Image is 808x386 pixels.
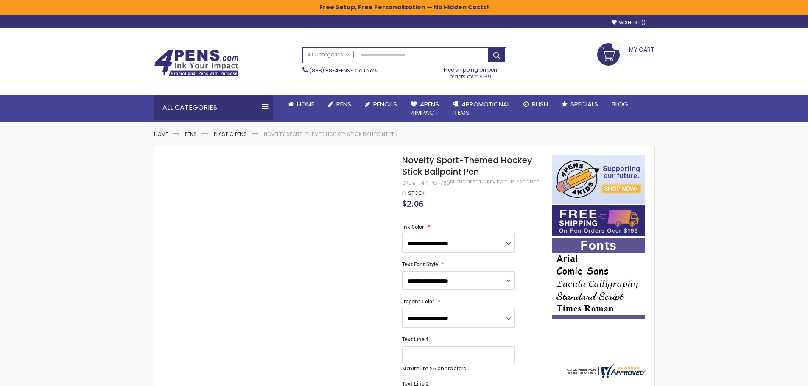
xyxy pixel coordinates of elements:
[154,131,168,138] a: Home
[402,179,418,186] strong: SKU
[450,179,539,185] a: Be the first to review this product
[402,190,425,197] div: Availability
[555,95,605,114] a: Specials
[532,100,548,108] span: Rush
[303,48,354,62] a: All Categories
[404,95,446,122] a: 4Pens4impact
[264,131,398,138] li: Novelty Sport-Themed Hockey Stick Ballpoint Pen
[552,238,645,319] img: font-personalization-examples
[552,155,645,204] img: 4pens 4 kids
[570,100,598,108] span: Specials
[214,131,247,138] a: Plastic Pens
[552,205,645,236] img: Free shipping on orders over $199
[402,365,515,372] p: Maximum 25 characters
[358,95,404,114] a: Pencils
[310,67,379,74] span: - Call Now!
[307,51,349,58] span: All Categories
[435,63,506,80] div: Free shipping on pen orders over $199
[605,95,635,114] a: Blog
[402,298,434,305] span: Imprint Color
[402,261,438,268] span: Text Font Style
[446,95,517,122] a: 4PROMOTIONALITEMS
[281,95,321,114] a: Home
[373,100,397,108] span: Pencils
[517,95,555,114] a: Rush
[321,95,358,114] a: Pens
[297,100,314,108] span: Home
[310,67,350,74] a: (888) 88-4PENS
[565,364,646,378] img: 4pens.com widget logo
[402,223,424,230] span: Ink Color
[185,131,197,138] a: Pens
[154,50,239,77] img: 4Pens Custom Pens and Promotional Products
[421,180,450,186] div: 4PHPC-780
[411,100,439,117] span: 4Pens 4impact
[565,372,646,380] a: 4pens.com certificate URL
[612,100,628,108] span: Blog
[612,19,646,26] a: Wishlist
[402,336,429,343] span: Text Line 1
[154,95,273,120] div: All Categories
[336,100,351,108] span: Pens
[402,189,425,197] span: In stock
[402,154,532,178] span: Novelty Sport-Themed Hockey Stick Ballpoint Pen
[453,100,510,117] span: 4PROMOTIONAL ITEMS
[402,198,423,209] span: $2.06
